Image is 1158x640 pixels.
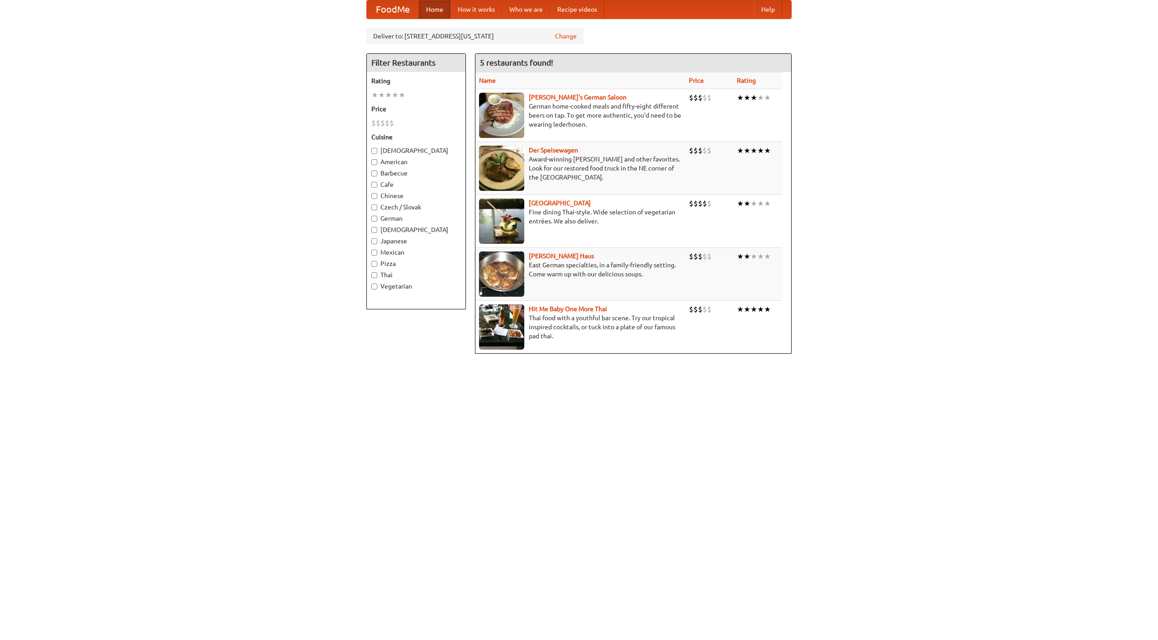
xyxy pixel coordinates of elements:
input: Chinese [371,193,377,199]
input: American [371,159,377,165]
li: $ [689,146,693,156]
li: $ [380,118,385,128]
input: Mexican [371,250,377,256]
li: ★ [737,93,744,103]
li: ★ [764,251,771,261]
img: satay.jpg [479,199,524,244]
li: $ [702,93,707,103]
li: $ [702,199,707,209]
li: $ [702,146,707,156]
img: babythai.jpg [479,304,524,350]
label: Japanese [371,237,461,246]
a: Change [555,32,577,41]
li: ★ [744,304,750,314]
a: Rating [737,77,756,84]
a: FoodMe [367,0,419,19]
input: Thai [371,272,377,278]
li: ★ [750,199,757,209]
li: $ [698,199,702,209]
li: ★ [750,251,757,261]
input: Cafe [371,182,377,188]
label: Vegetarian [371,282,461,291]
a: Price [689,77,704,84]
p: German home-cooked meals and fifty-eight different beers on tap. To get more authentic, you'd nee... [479,102,682,129]
li: $ [698,251,702,261]
li: $ [693,146,698,156]
li: $ [689,199,693,209]
li: ★ [757,146,764,156]
li: ★ [744,146,750,156]
label: Czech / Slovak [371,203,461,212]
a: Who we are [502,0,550,19]
a: Home [419,0,451,19]
li: ★ [757,93,764,103]
h5: Rating [371,76,461,85]
p: Fine dining Thai-style. Wide selection of vegetarian entrées. We also deliver. [479,208,682,226]
img: speisewagen.jpg [479,146,524,191]
label: Thai [371,270,461,280]
li: $ [689,304,693,314]
input: Vegetarian [371,284,377,289]
li: $ [376,118,380,128]
li: $ [693,93,698,103]
li: ★ [371,90,378,100]
input: German [371,216,377,222]
li: $ [693,251,698,261]
a: [PERSON_NAME]'s German Saloon [529,94,626,101]
ng-pluralize: 5 restaurants found! [480,58,553,67]
li: $ [702,251,707,261]
input: Barbecue [371,171,377,176]
li: $ [389,118,394,128]
li: ★ [764,93,771,103]
li: $ [707,251,712,261]
a: [GEOGRAPHIC_DATA] [529,199,591,207]
input: [DEMOGRAPHIC_DATA] [371,148,377,154]
li: ★ [757,251,764,261]
li: ★ [737,304,744,314]
label: Mexican [371,248,461,257]
li: ★ [737,251,744,261]
li: ★ [744,251,750,261]
input: Czech / Slovak [371,204,377,210]
img: kohlhaus.jpg [479,251,524,297]
li: ★ [385,90,392,100]
h5: Price [371,104,461,114]
li: ★ [737,146,744,156]
label: Cafe [371,180,461,189]
b: [PERSON_NAME] Haus [529,252,594,260]
li: ★ [378,90,385,100]
li: ★ [399,90,405,100]
li: $ [702,304,707,314]
a: Der Speisewagen [529,147,578,154]
label: American [371,157,461,166]
li: $ [693,199,698,209]
li: $ [371,118,376,128]
input: Pizza [371,261,377,267]
li: ★ [764,304,771,314]
li: $ [707,93,712,103]
li: $ [689,251,693,261]
li: ★ [744,199,750,209]
p: Award-winning [PERSON_NAME] and other favorites. Look for our restored food truck in the NE corne... [479,155,682,182]
li: $ [385,118,389,128]
div: Deliver to: [STREET_ADDRESS][US_STATE] [366,28,584,44]
a: Help [754,0,782,19]
label: [DEMOGRAPHIC_DATA] [371,225,461,234]
input: Japanese [371,238,377,244]
label: [DEMOGRAPHIC_DATA] [371,146,461,155]
li: ★ [392,90,399,100]
a: How it works [451,0,502,19]
a: Hit Me Baby One More Thai [529,305,607,313]
a: Recipe videos [550,0,604,19]
p: Thai food with a youthful bar scene. Try our tropical inspired cocktails, or tuck into a plate of... [479,313,682,341]
label: Pizza [371,259,461,268]
li: $ [707,146,712,156]
p: East German specialties, in a family-friendly setting. Come warm up with our delicious soups. [479,261,682,279]
li: ★ [750,304,757,314]
li: ★ [750,93,757,103]
li: $ [689,93,693,103]
li: $ [698,304,702,314]
label: German [371,214,461,223]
